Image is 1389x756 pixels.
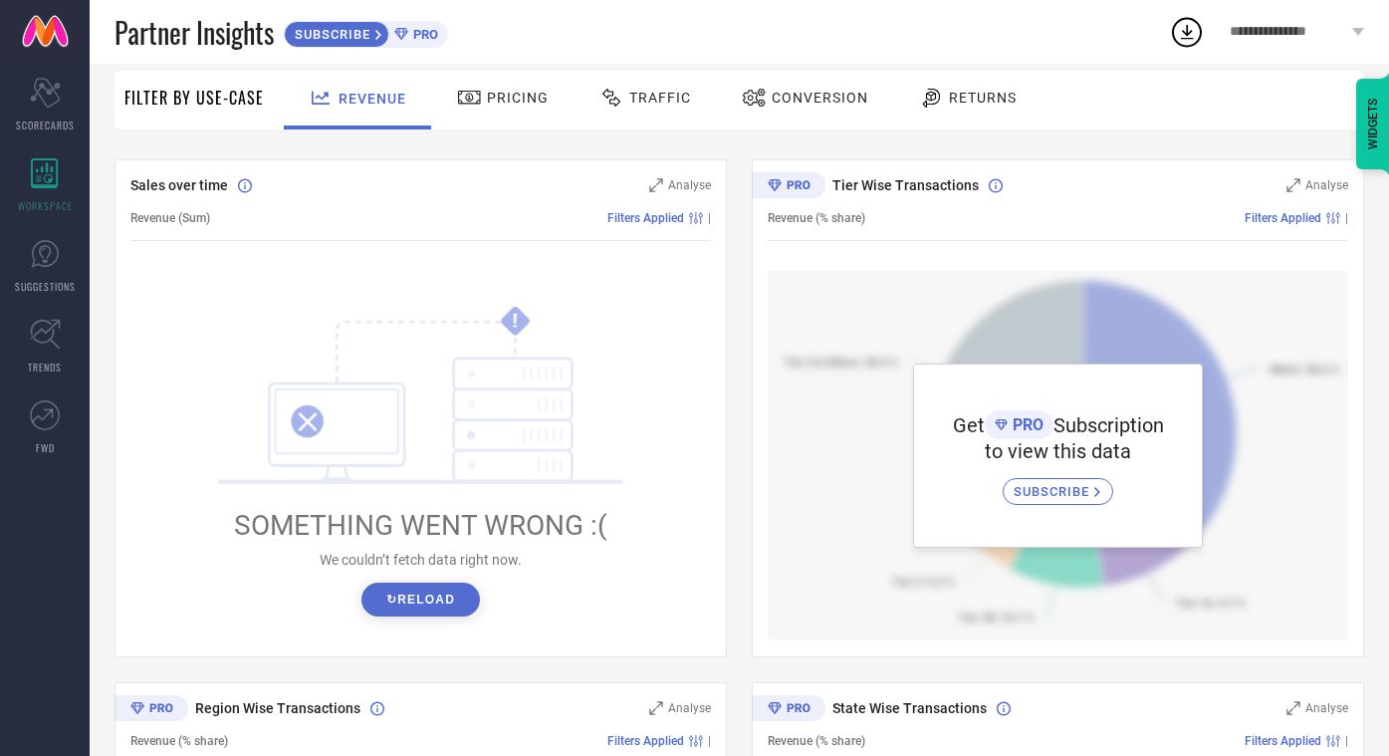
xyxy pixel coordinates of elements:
[629,90,691,106] span: Traffic
[1008,415,1043,434] span: PRO
[1286,701,1300,715] svg: Zoom
[752,172,825,202] div: Premium
[36,440,55,455] span: FWD
[607,211,684,225] span: Filters Applied
[1305,178,1348,192] span: Analyse
[668,178,711,192] span: Analyse
[234,509,607,542] span: SOMETHING WENT WRONG :(
[513,310,518,333] tspan: !
[1245,211,1321,225] span: Filters Applied
[1003,463,1113,505] a: SUBSCRIBE
[284,16,448,48] a: SUBSCRIBEPRO
[772,90,868,106] span: Conversion
[124,86,264,110] span: Filter By Use-Case
[18,198,73,213] span: WORKSPACE
[708,211,711,225] span: |
[1014,484,1094,499] span: SUBSCRIBE
[130,177,228,193] span: Sales over time
[1286,178,1300,192] svg: Zoom
[708,734,711,748] span: |
[649,701,663,715] svg: Zoom
[339,91,406,107] span: Revenue
[15,279,76,294] span: SUGGESTIONS
[832,177,979,193] span: Tier Wise Transactions
[607,734,684,748] span: Filters Applied
[115,695,188,725] div: Premium
[768,734,865,748] span: Revenue (% share)
[130,734,228,748] span: Revenue (% share)
[130,211,210,225] span: Revenue (Sum)
[832,700,987,716] span: State Wise Transactions
[1245,734,1321,748] span: Filters Applied
[320,552,522,568] span: We couldn’t fetch data right now.
[752,695,825,725] div: Premium
[985,439,1131,463] span: to view this data
[1345,734,1348,748] span: |
[1305,701,1348,715] span: Analyse
[487,90,549,106] span: Pricing
[768,211,865,225] span: Revenue (% share)
[1345,211,1348,225] span: |
[649,178,663,192] svg: Zoom
[285,27,375,42] span: SUBSCRIBE
[668,701,711,715] span: Analyse
[115,12,274,53] span: Partner Insights
[361,583,480,617] button: ↻Reload
[408,27,438,42] span: PRO
[195,700,360,716] span: Region Wise Transactions
[949,90,1017,106] span: Returns
[16,118,75,132] span: SCORECARDS
[1169,14,1205,50] div: Open download list
[28,360,62,375] span: TRENDS
[1053,413,1164,437] span: Subscription
[953,413,985,437] span: Get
